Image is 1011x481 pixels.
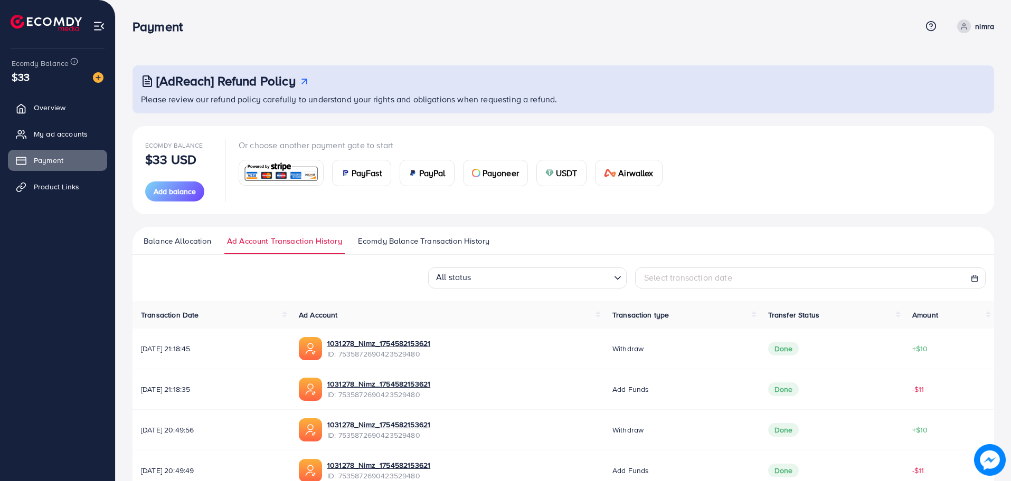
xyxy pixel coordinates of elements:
span: Payment [34,155,63,166]
p: Please review our refund policy carefully to understand your rights and obligations when requesti... [141,93,988,105]
span: [DATE] 20:49:49 [141,465,282,476]
span: [DATE] 21:18:35 [141,384,282,395]
span: [DATE] 20:49:56 [141,425,282,435]
span: USDT [556,167,578,179]
img: card [545,169,554,177]
a: cardPayoneer [463,160,528,186]
p: $33 USD [145,153,196,166]
a: 1031278_Nimz_1754582153621 [327,460,430,470]
span: All status [434,268,474,285]
img: card [409,169,417,177]
img: ic-ads-acc.e4c84228.svg [299,378,322,401]
span: Add balance [154,186,196,197]
span: Amount [912,310,938,320]
span: My ad accounts [34,129,88,139]
div: Search for option [428,267,627,288]
a: My ad accounts [8,123,107,145]
span: Ecomdy Balance [12,58,69,69]
span: Add funds [612,384,649,395]
a: Product Links [8,176,107,197]
span: Ad Account Transaction History [227,235,342,247]
a: cardUSDT [536,160,587,186]
span: -$11 [912,384,924,395]
span: Add funds [612,465,649,476]
span: ID: 7535872690423529480 [327,430,430,440]
span: Done [768,342,799,355]
span: Ad Account [299,310,338,320]
img: logo [11,15,82,31]
a: 1031278_Nimz_1754582153621 [327,379,430,389]
img: image [974,444,1006,476]
span: PayPal [419,167,446,179]
span: Transfer Status [768,310,819,320]
span: [DATE] 21:18:45 [141,343,282,354]
span: $33 [12,69,30,84]
span: -$11 [912,465,924,476]
a: 1031278_Nimz_1754582153621 [327,338,430,349]
span: PayFast [352,167,382,179]
p: nimra [975,20,994,33]
a: 1031278_Nimz_1754582153621 [327,419,430,430]
p: Or choose another payment gate to start [239,139,671,151]
span: Withdraw [612,343,644,354]
span: Select transaction date [644,272,732,283]
img: card [472,169,480,177]
span: +$10 [912,343,928,354]
span: Airwallex [618,167,653,179]
span: ID: 7535872690423529480 [327,389,430,400]
span: Transaction Date [141,310,199,320]
img: card [341,169,349,177]
span: Payoneer [483,167,519,179]
img: card [242,161,320,184]
span: Product Links [34,181,79,192]
img: menu [93,20,105,32]
span: Overview [34,102,65,113]
img: ic-ads-acc.e4c84228.svg [299,337,322,360]
a: Overview [8,97,107,118]
span: Done [768,423,799,437]
img: card [604,169,617,177]
img: image [93,72,103,83]
img: ic-ads-acc.e4c84228.svg [299,418,322,441]
h3: Payment [133,19,191,34]
span: ID: 7535872690423529480 [327,349,430,359]
span: Transaction type [612,310,669,320]
span: Ecomdy Balance [145,141,203,150]
input: Search for option [475,268,610,285]
span: Balance Allocation [144,235,211,247]
span: Withdraw [612,425,644,435]
span: Done [768,382,799,396]
span: +$10 [912,425,928,435]
h3: [AdReach] Refund Policy [156,73,296,89]
span: Ecomdy Balance Transaction History [358,235,489,247]
a: cardPayFast [332,160,391,186]
a: card [239,160,324,186]
span: Done [768,464,799,477]
a: Payment [8,150,107,171]
a: cardPayPal [400,160,455,186]
span: ID: 7535872690423529480 [327,470,430,481]
a: cardAirwallex [595,160,663,186]
a: nimra [953,20,994,33]
button: Add balance [145,181,204,201]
